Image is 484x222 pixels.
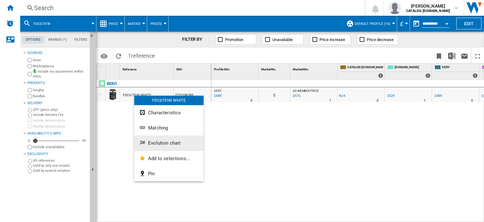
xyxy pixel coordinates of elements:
span: Matching [148,125,168,131]
button: Add to selections... [134,151,204,166]
button: Evolution chart [134,135,204,151]
span: Pin [148,171,155,177]
div: FDC6731W WHITE [134,96,204,105]
button: Pin... [134,166,204,181]
button: Characteristics [134,105,204,120]
button: Matching [134,120,204,135]
span: Evolution chart [148,140,181,146]
span: Add to selections... [148,156,190,161]
span: Characteristics [148,110,181,116]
